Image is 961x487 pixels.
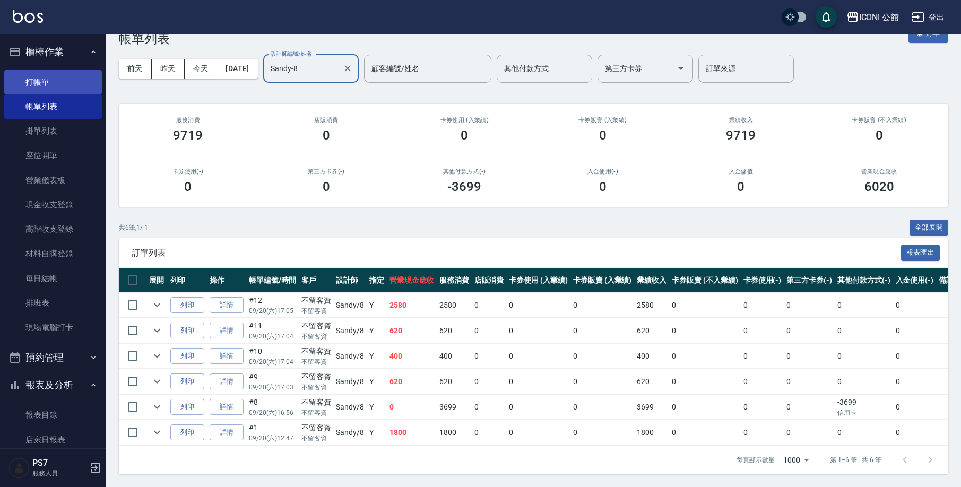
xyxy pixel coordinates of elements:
button: 列印 [170,348,204,364]
th: 帳單編號/時間 [246,268,299,293]
td: 0 [893,420,937,445]
td: 0 [570,344,635,369]
p: 09/20 (六) 17:04 [249,332,296,341]
a: 打帳單 [4,70,102,94]
h2: 卡券使用(-) [132,168,245,175]
button: save [816,6,837,28]
td: 0 [506,395,570,420]
a: 詳情 [210,399,244,415]
a: 每日結帳 [4,266,102,291]
th: 服務消費 [437,268,472,293]
td: 0 [472,420,507,445]
button: expand row [149,373,165,389]
td: 0 [669,318,740,343]
td: 0 [741,318,784,343]
td: Y [367,369,387,394]
h3: 0 [461,128,468,143]
td: 1800 [387,420,437,445]
td: Y [367,293,387,318]
th: 入金使用(-) [893,268,937,293]
td: 0 [506,344,570,369]
button: [DATE] [217,59,257,79]
td: Y [367,420,387,445]
a: 詳情 [210,348,244,364]
td: Sandy /8 [333,420,367,445]
td: 0 [784,318,835,343]
a: 座位開單 [4,143,102,168]
a: 現金收支登錄 [4,193,102,217]
td: 0 [506,420,570,445]
td: 0 [784,420,835,445]
td: #8 [246,395,299,420]
th: 指定 [367,268,387,293]
td: #1 [246,420,299,445]
td: 0 [835,369,893,394]
th: 設計師 [333,268,367,293]
td: 2580 [634,293,669,318]
th: 客戶 [299,268,334,293]
p: 09/20 (六) 17:05 [249,306,296,316]
td: 620 [387,318,437,343]
button: 報表及分析 [4,371,102,399]
td: 0 [835,344,893,369]
p: 不留客資 [301,306,331,316]
button: 今天 [185,59,218,79]
a: 新開單 [908,28,948,38]
th: 營業現金應收 [387,268,437,293]
th: 備註 [936,268,956,293]
td: 0 [669,293,740,318]
button: 列印 [170,424,204,441]
td: 400 [387,344,437,369]
h3: 0 [323,128,330,143]
td: Sandy /8 [333,293,367,318]
a: 高階收支登錄 [4,217,102,241]
p: 不留客資 [301,382,331,392]
button: expand row [149,348,165,364]
label: 設計師編號/姓名 [271,50,312,58]
img: Person [8,457,30,479]
td: 0 [570,369,635,394]
td: #12 [246,293,299,318]
h5: PS7 [32,458,86,468]
td: Sandy /8 [333,318,367,343]
button: 列印 [170,373,204,390]
td: 0 [570,293,635,318]
a: 報表目錄 [4,403,102,427]
button: expand row [149,399,165,415]
button: 列印 [170,297,204,314]
td: 0 [472,344,507,369]
th: 展開 [146,268,168,293]
a: 詳情 [210,424,244,441]
p: 09/20 (六) 17:04 [249,357,296,367]
h3: 6020 [864,179,894,194]
h3: 帳單列表 [119,31,170,46]
h3: -3699 [447,179,481,194]
button: expand row [149,297,165,313]
td: 0 [669,420,740,445]
div: 不留客資 [301,397,331,408]
td: 0 [472,369,507,394]
td: #9 [246,369,299,394]
p: 09/20 (六) 12:47 [249,433,296,443]
td: 1800 [437,420,472,445]
td: 2580 [387,293,437,318]
td: 620 [437,318,472,343]
h3: 9719 [173,128,203,143]
td: 0 [570,420,635,445]
td: 0 [741,395,784,420]
th: 操作 [207,268,246,293]
a: 營業儀表板 [4,168,102,193]
td: 0 [472,318,507,343]
td: 0 [570,318,635,343]
a: 材料自購登錄 [4,241,102,266]
td: 0 [741,293,784,318]
button: ICONI 公館 [842,6,904,28]
td: 1800 [634,420,669,445]
p: 不留客資 [301,433,331,443]
td: 0 [472,395,507,420]
div: 不留客資 [301,371,331,382]
td: Sandy /8 [333,344,367,369]
td: 0 [506,318,570,343]
td: 0 [669,395,740,420]
td: 0 [835,293,893,318]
